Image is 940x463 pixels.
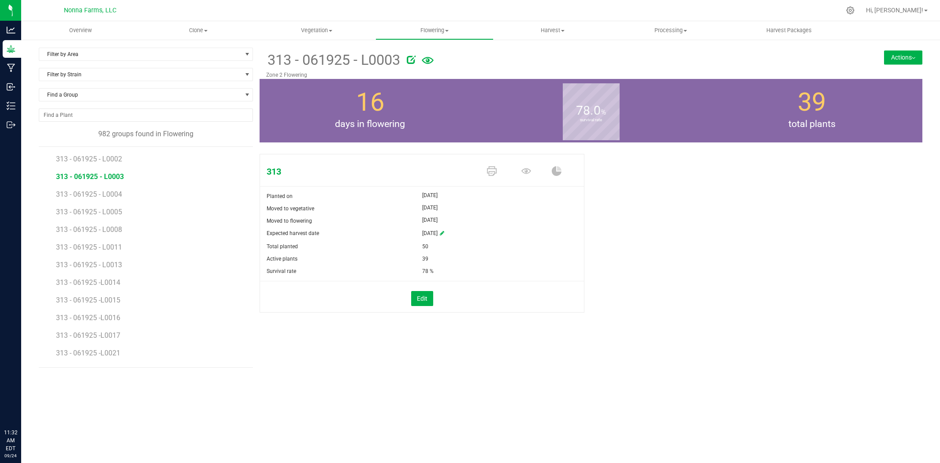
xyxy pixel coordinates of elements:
[57,26,104,34] span: Overview
[7,45,15,53] inline-svg: Grow
[257,21,375,40] a: Vegetation
[242,48,253,60] span: select
[56,243,122,251] span: 313 - 061925 - L0011
[258,26,375,34] span: Vegetation
[39,89,242,101] span: Find a Group
[267,193,293,199] span: Planted on
[56,208,122,216] span: 313 - 061925 - L0005
[798,87,826,117] span: 39
[39,48,242,60] span: Filter by Area
[845,6,856,15] div: Manage settings
[422,215,438,225] span: [DATE]
[494,21,612,40] a: Harvest
[884,50,922,64] button: Actions
[266,71,805,79] p: Zone 2 Flowering
[56,314,120,322] span: 313 - 061925 -L0016
[267,268,296,274] span: Survival rate
[56,366,115,375] span: 313-060925-L0004
[422,202,438,213] span: [DATE]
[422,253,428,265] span: 39
[9,392,35,419] iframe: Resource center
[267,243,298,250] span: Total planted
[139,21,257,40] a: Clone
[422,265,434,277] span: 78 %
[754,26,824,34] span: Harvest Packages
[7,63,15,72] inline-svg: Manufacturing
[64,7,116,14] span: Nonna Farms, LLC
[612,26,729,34] span: Processing
[56,349,120,357] span: 313 - 061925 -L0021
[56,155,122,163] span: 313 - 061925 - L0002
[7,82,15,91] inline-svg: Inbound
[411,291,433,306] button: Edit
[7,101,15,110] inline-svg: Inventory
[56,331,120,340] span: 313 - 061925 -L0017
[56,296,120,304] span: 313 - 061925 -L0015
[422,240,428,253] span: 50
[56,261,122,269] span: 313 - 061925 - L0013
[266,49,400,71] span: 313 - 061925 - L0003
[56,172,124,181] span: 313 - 061925 - L0003
[39,129,253,139] div: 982 groups found in Flowering
[7,26,15,34] inline-svg: Analytics
[4,452,17,459] p: 09/24
[21,21,139,40] a: Overview
[422,190,438,201] span: [DATE]
[56,225,122,234] span: 313 - 061925 - L0008
[7,120,15,129] inline-svg: Outbound
[267,230,319,236] span: Expected harvest date
[708,79,916,142] group-info-box: Total number of plants
[375,21,494,40] a: Flowering
[39,68,242,81] span: Filter by Strain
[260,117,480,131] span: days in flowering
[266,79,474,142] group-info-box: Days in flowering
[56,190,122,198] span: 313 - 061925 - L0004
[267,205,314,212] span: Moved to vegetative
[866,7,923,14] span: Hi, [PERSON_NAME]!
[140,26,257,34] span: Clone
[376,26,493,34] span: Flowering
[563,81,620,160] b: survival rate
[494,26,611,34] span: Harvest
[730,21,848,40] a: Harvest Packages
[267,256,297,262] span: Active plants
[39,109,253,121] input: NO DATA FOUND
[267,218,312,224] span: Moved to flowering
[422,227,438,240] span: [DATE]
[56,278,120,287] span: 313 - 061925 -L0014
[612,21,730,40] a: Processing
[702,117,922,131] span: total plants
[260,165,476,178] span: 313
[4,429,17,452] p: 11:32 AM EDT
[356,87,384,117] span: 16
[487,79,695,142] group-info-box: Survival rate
